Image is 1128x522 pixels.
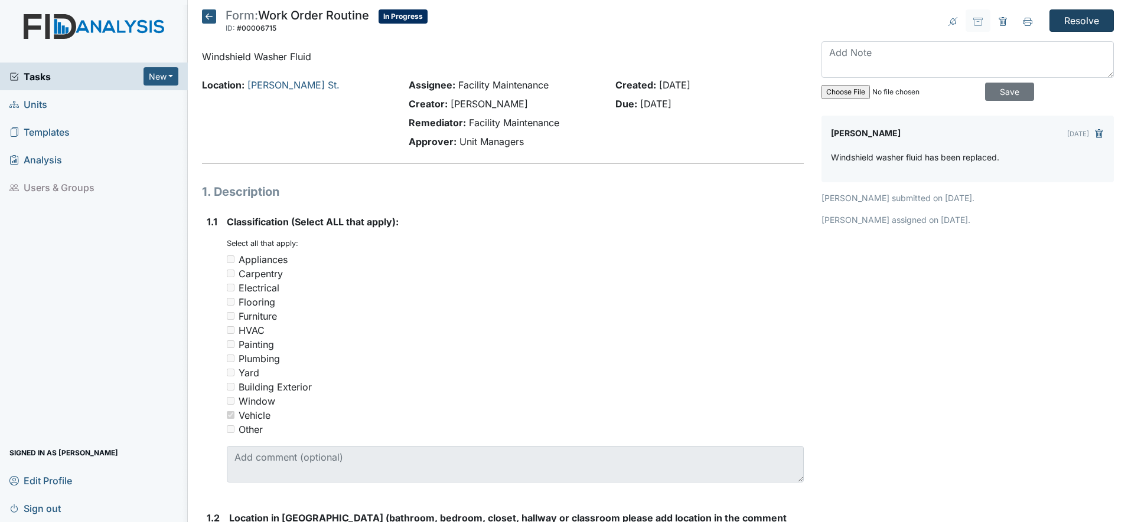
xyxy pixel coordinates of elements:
input: Appliances [227,255,234,263]
div: Other [239,422,263,436]
div: Building Exterior [239,380,312,394]
strong: Remediator: [409,117,466,129]
strong: Creator: [409,98,448,110]
input: Other [227,425,234,433]
h1: 1. Description [202,183,804,201]
div: HVAC [239,323,265,337]
strong: Due: [615,98,637,110]
span: ID: [226,24,235,32]
div: Furniture [239,309,277,323]
input: Painting [227,340,234,348]
a: Tasks [9,70,144,84]
small: [DATE] [1067,130,1089,138]
a: [PERSON_NAME] St. [247,79,340,91]
div: Carpentry [239,267,283,281]
span: Units [9,95,47,113]
div: Plumbing [239,352,280,366]
input: Vehicle [227,411,234,419]
span: Unit Managers [459,136,524,147]
span: Facility Maintenance [458,79,549,91]
p: Windshield washer fluid has been replaced. [831,151,999,163]
input: Save [985,83,1034,101]
span: Signed in as [PERSON_NAME] [9,444,118,462]
span: Sign out [9,499,61,517]
div: Vehicle [239,408,270,422]
input: Building Exterior [227,383,234,390]
div: Yard [239,366,259,380]
strong: Created: [615,79,656,91]
span: #00006715 [237,24,276,32]
div: Electrical [239,281,279,295]
input: Furniture [227,312,234,320]
p: [PERSON_NAME] assigned on [DATE]. [821,214,1114,226]
input: Window [227,397,234,405]
p: [PERSON_NAME] submitted on [DATE]. [821,192,1114,204]
div: Painting [239,337,274,352]
div: Window [239,394,275,408]
span: [DATE] [659,79,690,91]
label: 1.1 [207,215,217,229]
span: Edit Profile [9,471,72,490]
span: Templates [9,123,70,141]
span: Form: [226,8,258,22]
button: New [144,67,179,86]
label: [PERSON_NAME] [831,125,901,142]
span: Facility Maintenance [469,117,559,129]
span: [DATE] [640,98,671,110]
strong: Location: [202,79,244,91]
span: Analysis [9,150,62,169]
input: Yard [227,369,234,376]
div: Flooring [239,295,275,309]
input: Carpentry [227,270,234,277]
input: Plumbing [227,354,234,362]
strong: Approver: [409,136,457,147]
span: In Progress [379,9,428,24]
span: [PERSON_NAME] [451,98,528,110]
input: HVAC [227,326,234,334]
strong: Assignee: [409,79,455,91]
input: Flooring [227,298,234,306]
input: Electrical [227,284,234,291]
small: Select all that apply: [227,239,298,248]
div: Appliances [239,252,288,267]
p: Windshield Washer Fluid [202,50,804,64]
div: Work Order Routine [226,9,369,35]
span: Classification (Select ALL that apply): [227,216,399,228]
input: Resolve [1049,9,1114,32]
